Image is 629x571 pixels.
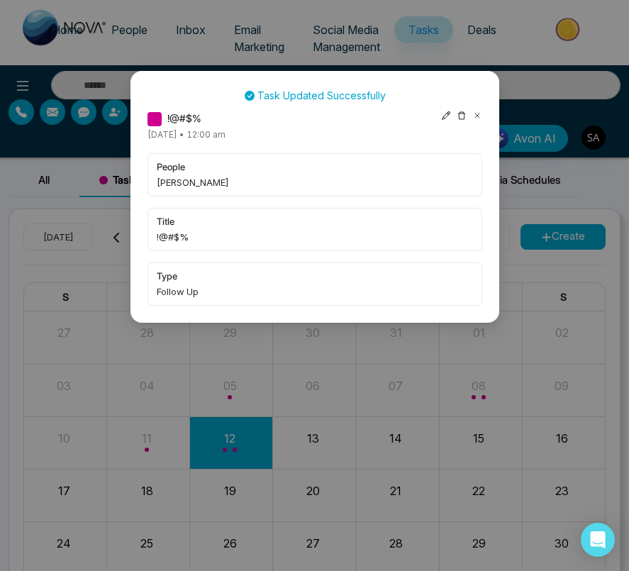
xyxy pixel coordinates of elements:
[157,284,473,299] span: Follow Up
[167,111,201,126] span: !@#$%
[157,269,473,283] span: type
[147,129,226,140] span: [DATE] • 12:00 am
[581,523,615,557] div: Open Intercom Messenger
[157,160,473,174] span: people
[157,214,473,228] span: title
[157,175,473,189] span: [PERSON_NAME]
[147,88,482,111] div: Task Updated Successfully
[157,230,473,244] span: !@#$%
